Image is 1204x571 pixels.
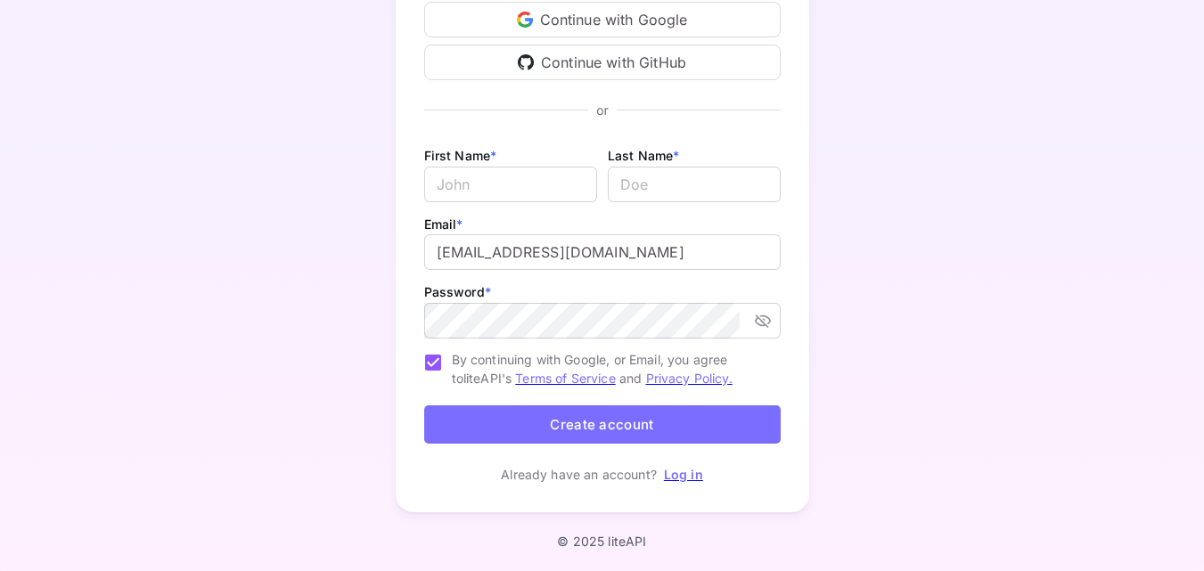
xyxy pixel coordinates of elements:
[557,534,646,549] p: © 2025 liteAPI
[424,148,497,163] label: First Name
[664,467,703,482] a: Log in
[452,350,766,387] span: By continuing with Google, or Email, you agree to liteAPI's and
[608,148,680,163] label: Last Name
[515,371,615,386] a: Terms of Service
[424,2,781,37] div: Continue with Google
[424,167,597,202] input: John
[747,305,779,337] button: toggle password visibility
[646,371,733,386] a: Privacy Policy.
[424,234,781,270] input: johndoe@gmail.com
[608,167,781,202] input: Doe
[424,284,491,299] label: Password
[424,405,781,444] button: Create account
[424,45,781,80] div: Continue with GitHub
[424,216,463,232] label: Email
[501,465,657,484] p: Already have an account?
